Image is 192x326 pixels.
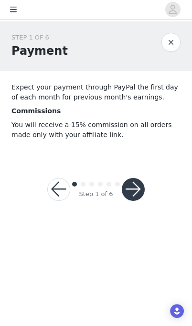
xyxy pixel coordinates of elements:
div: Step 1 of 6 [79,189,113,199]
h1: Payment [11,42,68,59]
p: Expect your payment through PayPal the first day of each month for previous month's earnings. [11,82,181,102]
div: STEP 1 OF 6 [11,33,68,42]
p: You will receive a 15% commission on all orders made only with your affiliate link. [11,120,181,140]
div: avatar [168,2,177,17]
p: Commissions [11,106,181,116]
div: Open Intercom Messenger [170,304,184,318]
